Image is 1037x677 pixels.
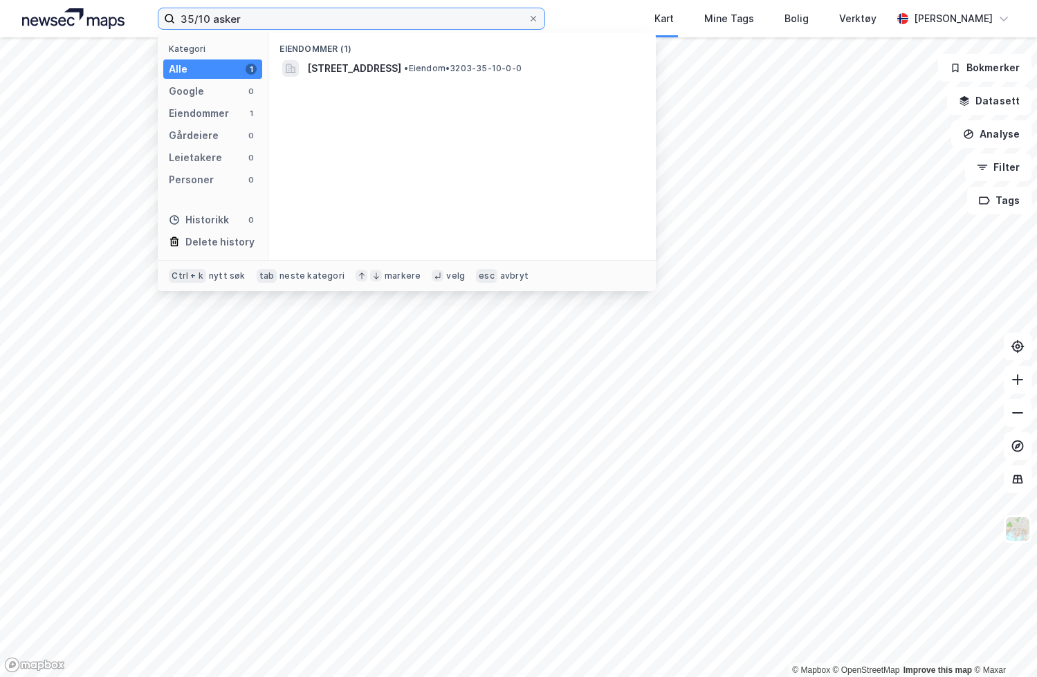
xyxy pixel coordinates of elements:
a: Mapbox homepage [4,657,65,673]
div: 0 [246,214,257,225]
div: Mine Tags [704,10,754,27]
div: [PERSON_NAME] [914,10,993,27]
div: 0 [246,130,257,141]
div: Gårdeiere [169,127,219,144]
div: Bolig [784,10,809,27]
span: Eiendom • 3203-35-10-0-0 [404,63,522,74]
div: Alle [169,61,187,77]
span: [STREET_ADDRESS] [307,60,401,77]
a: Mapbox [792,665,830,675]
div: 1 [246,64,257,75]
div: Eiendommer [169,105,229,122]
span: • [404,63,408,73]
input: Søk på adresse, matrikkel, gårdeiere, leietakere eller personer [175,8,528,29]
button: Analyse [951,120,1031,148]
div: Kategori [169,44,262,54]
div: Kart [654,10,674,27]
div: 0 [246,86,257,97]
div: 1 [246,108,257,119]
div: esc [476,269,497,283]
a: Improve this map [903,665,972,675]
button: Filter [965,154,1031,181]
button: Tags [967,187,1031,214]
div: Historikk [169,212,229,228]
div: nytt søk [209,270,246,281]
div: velg [446,270,465,281]
a: OpenStreetMap [833,665,900,675]
iframe: Chat Widget [968,611,1037,677]
div: Ctrl + k [169,269,206,283]
div: Google [169,83,204,100]
div: Verktøy [839,10,877,27]
button: Bokmerker [938,54,1031,82]
img: Z [1004,516,1031,542]
div: 0 [246,174,257,185]
button: Datasett [947,87,1031,115]
div: markere [385,270,421,281]
div: 0 [246,152,257,163]
div: Leietakere [169,149,222,166]
div: Delete history [185,234,255,250]
div: Personer [169,171,214,188]
img: logo.a4113a55bc3d86da70a041830d287a7e.svg [22,8,125,29]
div: tab [257,269,277,283]
div: neste kategori [279,270,345,281]
div: avbryt [500,270,529,281]
div: Eiendommer (1) [268,33,656,57]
